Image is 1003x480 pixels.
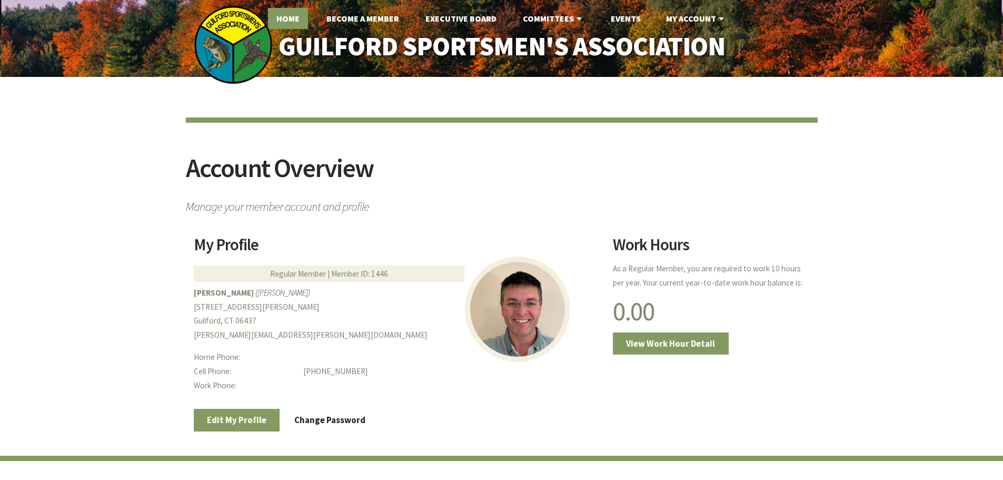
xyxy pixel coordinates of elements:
[194,409,280,431] a: Edit My Profile
[613,298,809,325] h1: 0.00
[318,8,408,29] a: Become A Member
[194,288,254,298] b: [PERSON_NAME]
[613,262,809,290] p: As a Regular Member, you are required to work 10 hours per year. Your current year-to-date work h...
[602,8,649,29] a: Events
[186,155,818,194] h2: Account Overview
[303,365,600,379] dd: [PHONE_NUMBER]
[255,288,310,298] em: ([PERSON_NAME])
[417,8,505,29] a: Executive Board
[194,379,295,393] dt: Work Phone
[514,8,593,29] a: Committees
[256,24,747,69] a: Guilford Sportsmen's Association
[186,194,818,213] span: Manage your member account and profile
[194,365,295,379] dt: Cell Phone
[194,266,464,282] div: Regular Member | Member ID: 1446
[194,286,600,342] p: [STREET_ADDRESS][PERSON_NAME] Guilford, CT 06437 [PERSON_NAME][EMAIL_ADDRESS][PERSON_NAME][DOMAIN...
[613,332,729,355] a: View Work Hour Detail
[268,8,308,29] a: Home
[658,8,735,29] a: My Account
[194,5,273,84] img: logo_sm.png
[281,409,379,431] a: Change Password
[613,237,809,261] h2: Work Hours
[194,237,600,261] h2: My Profile
[194,350,295,365] dt: Home Phone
